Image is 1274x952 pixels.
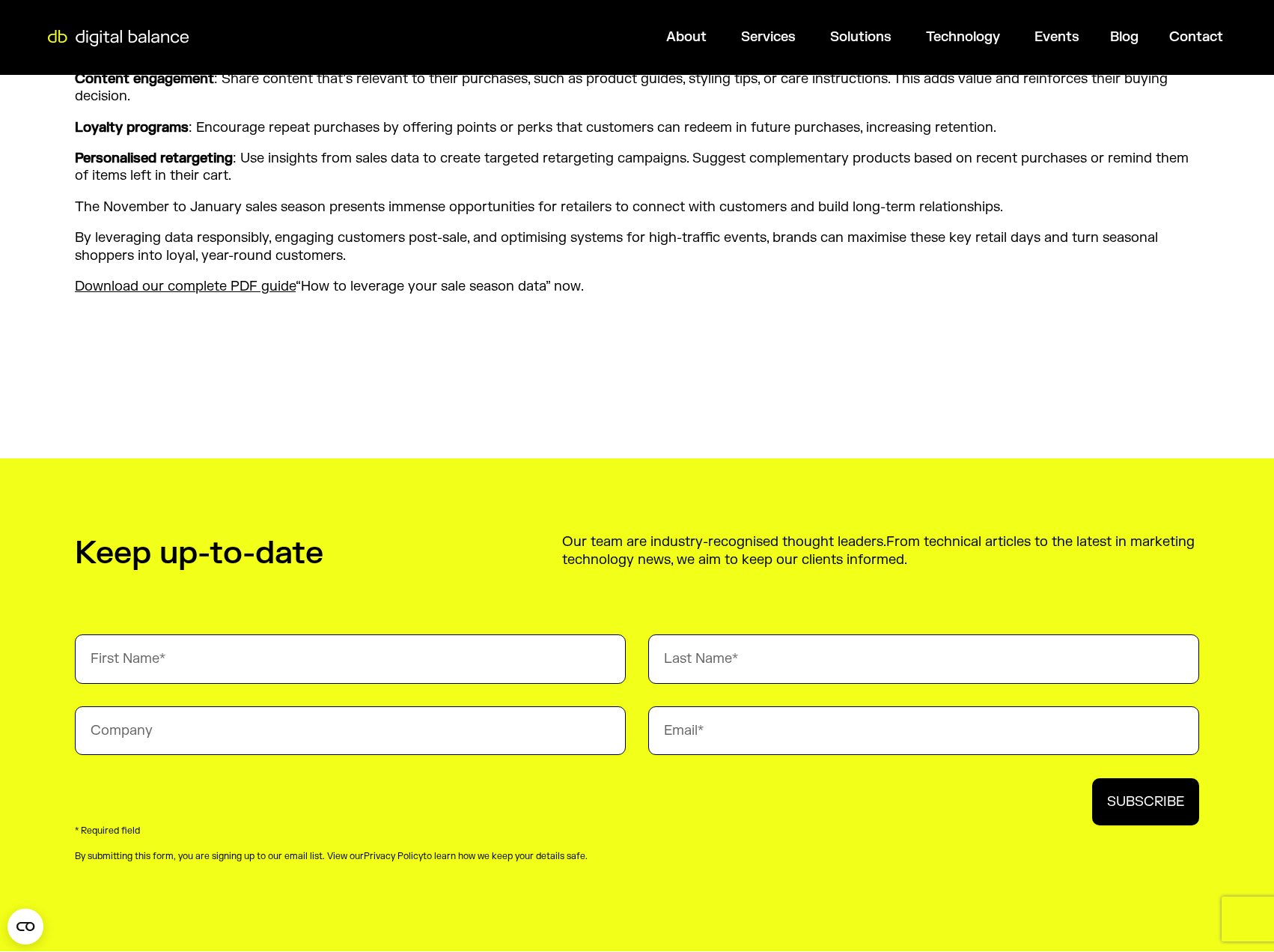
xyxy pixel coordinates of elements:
a: About [666,28,707,46]
a: Blog [1110,28,1139,46]
div: Menu Toggle [201,22,1235,52]
a: Services [741,28,796,46]
a: Privacy Policy [364,850,423,862]
a: Contact [1169,28,1223,46]
p: By leveraging data responsibly, engaging customers post-sale, and optimising systems for high-tra... [75,229,1199,264]
p: : Use insights from sales data to create targeted retargeting campaigns. Suggest complementary pr... [75,150,1199,185]
strong: Content engagement [75,70,214,88]
p: : Encourage repeat purchases by offering points or perks that customers can redeem in future purc... [75,119,1199,136]
a: Solutions [830,28,892,46]
span: SUBSCRIBE [1107,793,1184,810]
form: email_subscribe [75,634,1199,848]
a: Technology [926,28,1000,46]
nav: Menu [201,22,1235,52]
h2: Keep up-to-date [75,533,525,574]
strong: Loyalty programs [75,119,189,136]
p: * Required field [75,825,1199,837]
p: The November to January sales season presents immense opportunities for retailers to connect with... [75,198,1199,216]
span: Our team are industry-recognised thought leaders. [562,533,886,551]
span: From technical articles to the latest in marketing technology news, we aim to keep our clients in... [562,533,1195,568]
p: “How to leverage your sale season data” now. [75,278,1199,295]
input: Company [75,706,626,755]
input: Email* [648,706,1199,755]
p: By submitting this form, you are signing up to our email list. View our to learn how we keep your... [75,851,1199,863]
input: First Name* [75,634,626,683]
a: Events [1034,28,1079,46]
a: Download our complete PDF guide [75,278,296,295]
strong: Personalised retargeting [75,150,233,167]
img: Digital Balance logo [37,30,199,46]
p: : Share content that’s relevant to their purchases, such as product guides, styling tips, or care... [75,70,1199,106]
button: SUBSCRIBE [1092,778,1199,825]
button: Open CMP widget [7,909,43,945]
input: Last Name* [648,634,1199,683]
